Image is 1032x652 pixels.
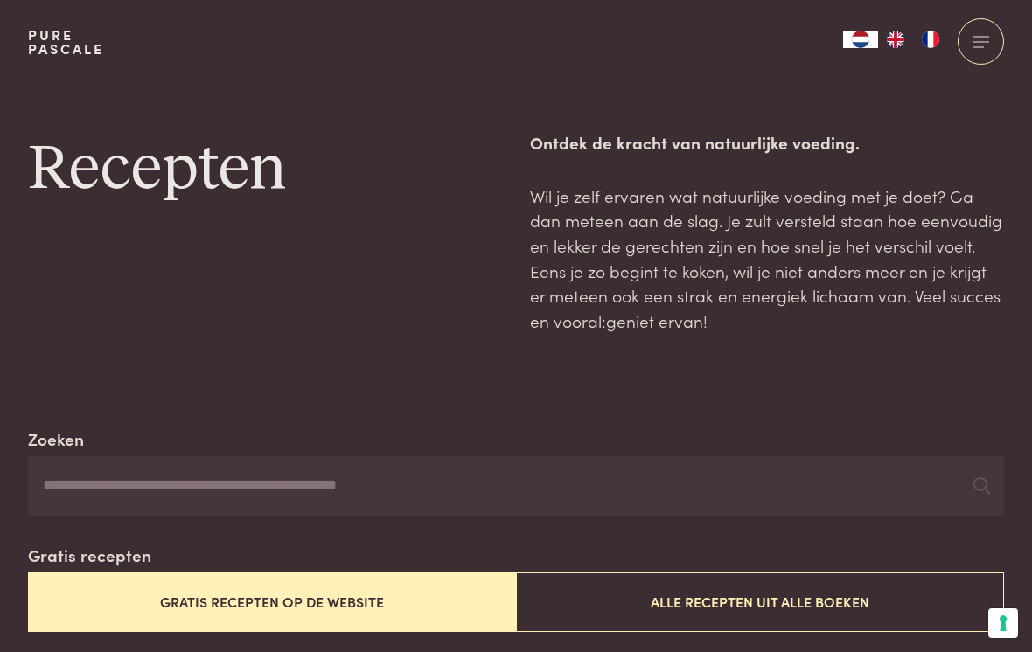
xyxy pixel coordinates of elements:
[913,31,948,48] a: FR
[530,130,860,154] strong: Ontdek de kracht van natuurlijke voeding.
[530,184,1004,334] p: Wil je zelf ervaren wat natuurlijke voeding met je doet? Ga dan meteen aan de slag. Je zult verst...
[843,31,948,48] aside: Language selected: Nederlands
[843,31,878,48] a: NL
[878,31,948,48] ul: Language list
[28,28,104,56] a: PurePascale
[516,572,1004,631] button: Alle recepten uit alle boeken
[878,31,913,48] a: EN
[28,572,516,631] button: Gratis recepten op de website
[28,130,502,209] h1: Recepten
[843,31,878,48] div: Language
[28,427,84,452] label: Zoeken
[988,608,1018,638] button: Uw voorkeuren voor toestemming voor trackingtechnologieën
[28,543,151,568] label: Gratis recepten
